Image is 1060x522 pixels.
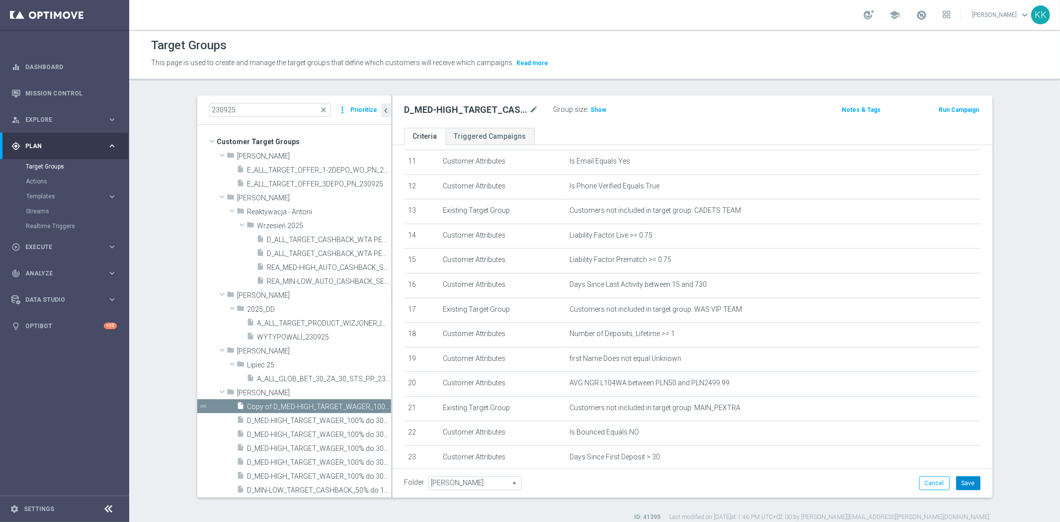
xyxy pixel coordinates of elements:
[247,472,391,481] span: D_MED-HIGH_TARGET_WAGER_100% do 300 PLN_PTLW_230925_SMS
[439,174,566,199] td: Customer Attributes
[25,117,107,123] span: Explore
[104,323,117,329] div: +10
[11,269,117,277] div: track_changes Analyze keyboard_arrow_right
[591,106,607,113] span: Show
[570,256,671,264] span: Liability Factor Prematch >= 0.75
[439,446,566,471] td: Customer Attributes
[554,105,587,114] label: Group size
[151,59,514,67] span: This page is used to create and manage the target groups that define which customers will receive...
[405,372,439,397] td: 20
[349,103,379,117] button: Prioritize
[26,193,107,199] div: Templates
[405,323,439,348] td: 18
[405,249,439,273] td: 15
[11,142,20,151] i: gps_fixed
[635,513,661,522] label: ID: 41395
[587,105,589,114] label: :
[25,297,107,303] span: Data Studio
[570,231,652,240] span: Liability Factor Live >= 0.75
[227,151,235,163] i: folder
[107,268,117,278] i: keyboard_arrow_right
[237,360,245,371] i: folder
[267,263,391,272] span: REA_MED-HIGH_AUTO_CASHBACK_SEMI 50% do 300 PLN push_230925
[405,478,424,487] label: Folder
[11,116,117,124] button: person_search Explore keyboard_arrow_right
[405,298,439,323] td: 17
[439,298,566,323] td: Existing Target Group
[26,174,128,189] div: Actions
[11,63,117,71] button: equalizer Dashboard
[238,152,391,161] span: And&#x17C;elika B.
[11,322,117,330] div: lightbulb Optibot +10
[237,304,245,316] i: folder
[11,243,107,252] div: Execute
[247,208,391,216] span: Reaktywacja - Antoni
[439,323,566,348] td: Customer Attributes
[247,417,391,425] span: D_MED-HIGH_TARGET_WAGER_100% do 300 PLN_PTLW_230925
[439,224,566,249] td: Customer Attributes
[11,243,117,251] div: play_circle_outline Execute keyboard_arrow_right
[956,476,980,490] button: Save
[237,416,245,427] i: insert_drive_file
[11,63,20,72] i: equalizer
[11,115,20,124] i: person_search
[1019,9,1030,20] span: keyboard_arrow_down
[107,242,117,252] i: keyboard_arrow_right
[25,143,107,149] span: Plan
[238,291,391,300] span: Dagmara D.
[11,269,20,278] i: track_changes
[237,485,245,497] i: insert_drive_file
[439,372,566,397] td: Customer Attributes
[382,106,391,115] i: chevron_left
[889,9,900,20] span: school
[257,235,265,246] i: insert_drive_file
[257,375,391,383] span: A_ALL_GLOB_BET_30_ZA_30_STS_PP_230925_PW
[267,277,391,286] span: REA_MIN-LOW_AUTO_CASHBACK_SEMI 50% do 100 PLN push_230925
[570,330,675,338] span: Number of Deposits, Lifetime >= 1
[405,104,528,116] h2: D_MED-HIGH_TARGET_CASHBACK_50% do 300 PLN_EPLW_300925
[247,180,391,188] span: E_ALL_TARGET_OFFER_3DEPO_PN_230925
[530,104,539,116] i: mode_edit
[25,80,117,106] a: Mission Control
[227,388,235,399] i: folder
[237,402,245,413] i: insert_drive_file
[238,194,391,202] span: Antoni L.
[405,199,439,224] td: 13
[227,346,235,357] i: folder
[257,222,391,230] span: Wrzesie&#x144; 2025
[238,389,391,397] span: Kasia K.
[257,333,391,342] span: WYTYPOWALI_230925
[247,361,391,369] span: Lipiec 25
[227,290,235,302] i: folder
[237,165,245,176] i: insert_drive_file
[439,150,566,174] td: Customer Attributes
[11,295,107,304] div: Data Studio
[570,280,707,289] span: Days Since Last Activity between 15 and 730
[670,513,990,522] label: Last modified on [DATE] at 1:46 PM UTC+02:00 by [PERSON_NAME][EMAIL_ADDRESS][PERSON_NAME][DOMAIN_...
[247,221,255,232] i: folder
[257,319,391,328] span: A_ALL_TARGET_PRODUCT_WIZJONER_INAPP_230925
[515,58,549,69] button: Read more
[570,379,730,387] span: AVG NGR L104WA between PLN50 and PLN2499.99
[11,142,117,150] button: gps_fixed Plan keyboard_arrow_right
[439,273,566,298] td: Customer Attributes
[107,141,117,151] i: keyboard_arrow_right
[841,104,882,115] button: Notes & Tags
[11,296,117,304] div: Data Studio keyboard_arrow_right
[570,305,742,314] span: Customers not included in target group: WAS VIP TEAM
[26,193,97,199] span: Templates
[11,322,20,331] i: lightbulb
[11,89,117,97] div: Mission Control
[237,443,245,455] i: insert_drive_file
[971,7,1031,22] a: [PERSON_NAME]keyboard_arrow_down
[247,431,391,439] span: D_MED-HIGH_TARGET_WAGER_100% do 300 PLN_PTLW_230925_2
[26,219,128,234] div: Realtime Triggers
[938,104,980,115] button: Run Campaign
[570,428,639,436] span: Is Bounced Equals NO
[107,115,117,124] i: keyboard_arrow_right
[247,305,391,314] span: 2025_DD
[237,207,245,218] i: folder
[570,182,659,190] span: Is Phone Verified Equals True
[11,54,117,80] div: Dashboard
